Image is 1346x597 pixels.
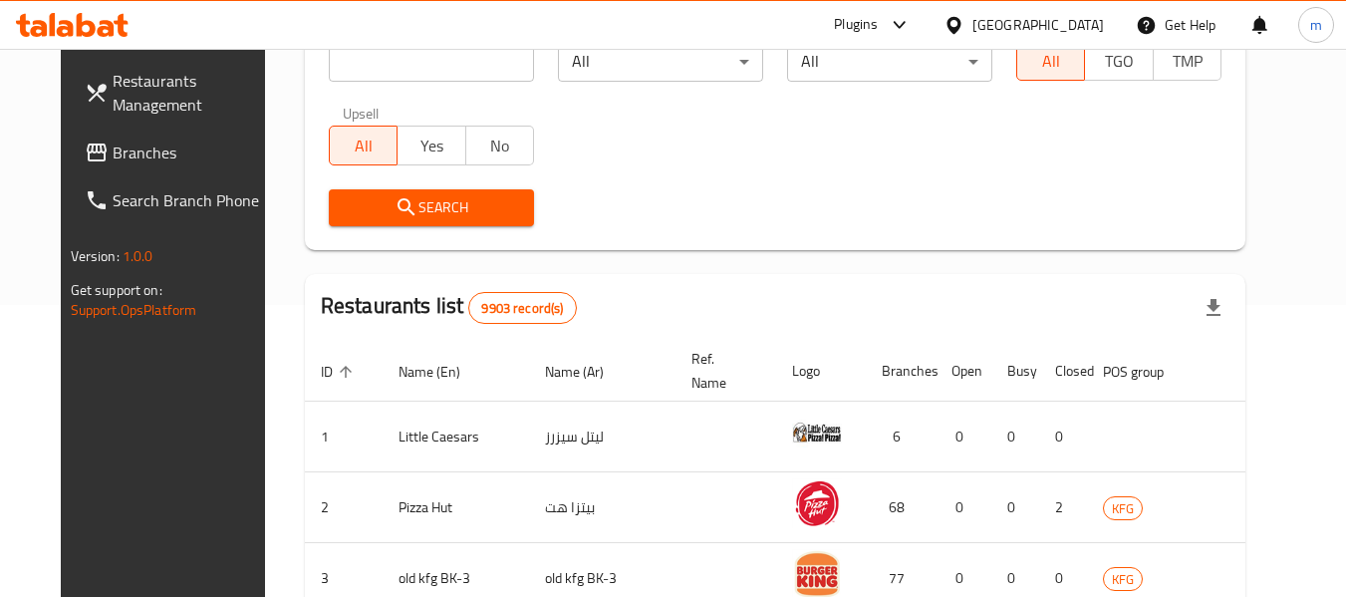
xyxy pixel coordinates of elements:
[305,402,383,472] td: 1
[1016,41,1085,81] button: All
[383,472,529,543] td: Pizza Hut
[305,472,383,543] td: 2
[866,402,936,472] td: 6
[321,291,577,324] h2: Restaurants list
[69,57,286,129] a: Restaurants Management
[972,14,1104,36] div: [GEOGRAPHIC_DATA]
[834,13,878,37] div: Plugins
[405,132,457,160] span: Yes
[399,360,486,384] span: Name (En)
[529,472,675,543] td: بيتزا هت
[123,243,153,269] span: 1.0.0
[1104,497,1142,520] span: KFG
[113,141,270,164] span: Branches
[397,126,465,165] button: Yes
[69,129,286,176] a: Branches
[465,126,534,165] button: No
[69,176,286,224] a: Search Branch Phone
[1039,341,1087,402] th: Closed
[1084,41,1153,81] button: TGO
[71,297,197,323] a: Support.OpsPlatform
[329,189,534,226] button: Search
[1039,472,1087,543] td: 2
[1039,402,1087,472] td: 0
[1310,14,1322,36] span: m
[787,42,992,82] div: All
[468,292,576,324] div: Total records count
[1153,41,1221,81] button: TMP
[529,402,675,472] td: ليتل سيزرز
[545,360,630,384] span: Name (Ar)
[866,472,936,543] td: 68
[1104,568,1142,591] span: KFG
[469,299,575,318] span: 9903 record(s)
[1190,284,1237,332] div: Export file
[329,42,534,82] input: Search for restaurant name or ID..
[71,243,120,269] span: Version:
[113,188,270,212] span: Search Branch Phone
[321,360,359,384] span: ID
[383,402,529,472] td: Little Caesars
[991,341,1039,402] th: Busy
[866,341,936,402] th: Branches
[558,42,763,82] div: All
[936,341,991,402] th: Open
[792,408,842,457] img: Little Caesars
[1093,47,1145,76] span: TGO
[338,132,390,160] span: All
[113,69,270,117] span: Restaurants Management
[776,341,866,402] th: Logo
[991,472,1039,543] td: 0
[1103,360,1190,384] span: POS group
[474,132,526,160] span: No
[936,472,991,543] td: 0
[936,402,991,472] td: 0
[343,106,380,120] label: Upsell
[991,402,1039,472] td: 0
[691,347,752,395] span: Ref. Name
[71,277,162,303] span: Get support on:
[1025,47,1077,76] span: All
[792,478,842,528] img: Pizza Hut
[345,195,518,220] span: Search
[329,126,398,165] button: All
[1162,47,1213,76] span: TMP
